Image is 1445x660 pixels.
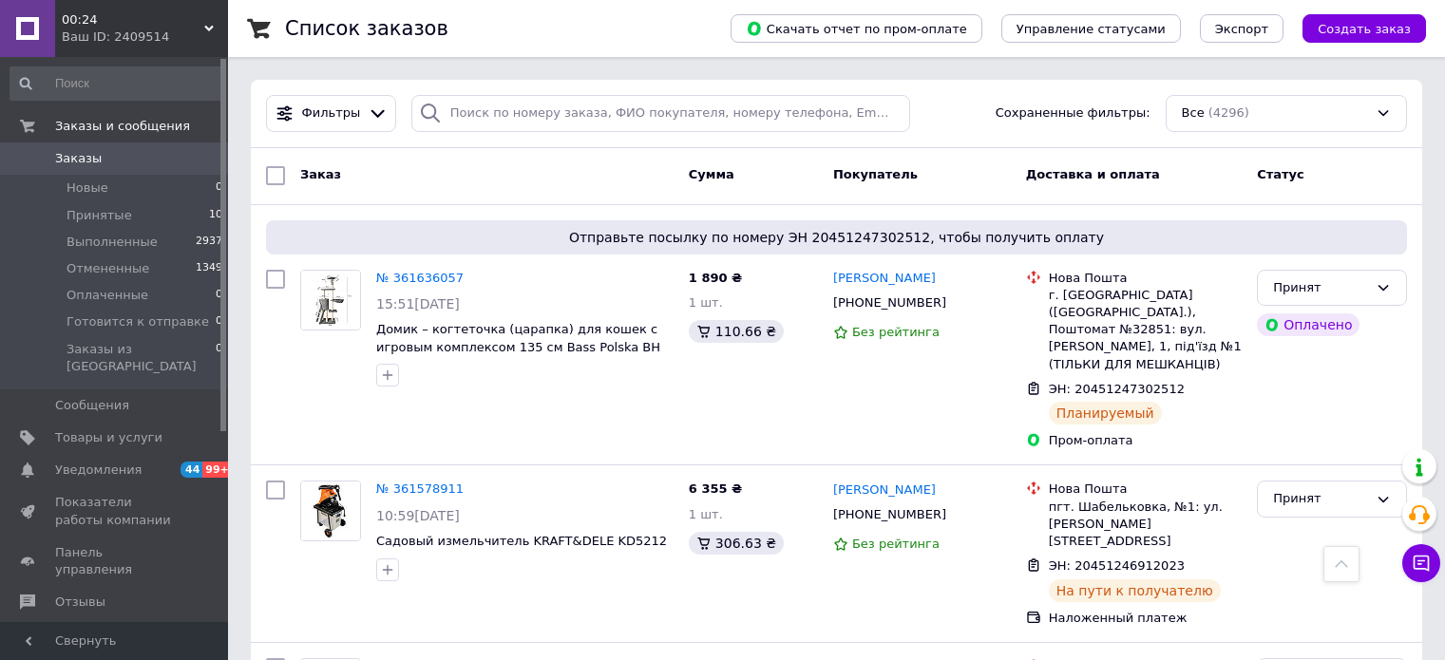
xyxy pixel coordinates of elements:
[1049,499,1242,551] div: пгт. Шабельковка, №1: ул. [PERSON_NAME][STREET_ADDRESS]
[1049,481,1242,498] div: Нова Пошта
[67,179,108,197] span: Новые
[833,481,936,500] a: [PERSON_NAME]
[216,179,222,197] span: 0
[1026,167,1160,181] span: Доставка и оплата
[1283,21,1426,35] a: Создать заказ
[55,544,176,578] span: Панель управления
[376,271,464,285] a: № 361636057
[689,167,734,181] span: Сумма
[55,150,102,167] span: Заказы
[1049,432,1242,449] div: Пром-оплата
[67,287,148,304] span: Оплаченные
[55,118,190,135] span: Заказы и сообщения
[1302,14,1426,43] button: Создать заказ
[1257,167,1304,181] span: Статус
[689,532,784,555] div: 306.63 ₴
[689,507,723,521] span: 1 шт.
[55,462,142,479] span: Уведомления
[833,295,946,310] span: [PHONE_NUMBER]
[274,228,1399,247] span: Отправьте посылку по номеру ЭН 20451247302512, чтобы получить оплату
[67,260,149,277] span: Отмененные
[1049,270,1242,287] div: Нова Пошта
[1208,105,1249,120] span: (4296)
[1049,558,1185,573] span: ЭН: 20451246912023
[181,462,202,478] span: 44
[67,207,132,224] span: Принятые
[689,295,723,310] span: 1 шт.
[55,494,176,528] span: Показатели работы компании
[376,508,460,523] span: 10:59[DATE]
[1215,22,1268,36] span: Экспорт
[209,207,222,224] span: 10
[689,481,742,496] span: 6 355 ₴
[376,322,660,371] a: Домик – когтеточка (царапка) для кошек с игровым комплексом 135 см Bass Polska BH 28611
[67,313,209,330] span: Готовится к отправке
[1273,278,1368,298] div: Принят
[1200,14,1283,43] button: Экспорт
[216,313,222,330] span: 0
[1049,402,1162,424] div: Планируемый
[67,341,216,375] span: Заказы из [GEOGRAPHIC_DATA]
[833,507,946,521] span: [PHONE_NUMBER]
[1049,287,1242,373] div: г. [GEOGRAPHIC_DATA] ([GEOGRAPHIC_DATA].), Поштомат №32851: вул. [PERSON_NAME], 1, під'їзд №1 (ТІ...
[1318,22,1411,36] span: Создать заказ
[62,28,228,46] div: Ваш ID: 2409514
[1402,544,1440,582] button: Чат с покупателем
[300,481,361,541] a: Фото товару
[376,534,667,548] a: Садовый измельчитель KRAFT&DELE KD5212
[301,271,360,330] img: Фото товару
[216,287,222,304] span: 0
[10,66,224,101] input: Поиск
[300,167,341,181] span: Заказ
[196,234,222,251] span: 2937
[1049,382,1185,396] span: ЭН: 20451247302512
[376,296,460,311] span: 15:51[DATE]
[689,271,742,285] span: 1 890 ₴
[302,104,361,123] span: Фильтры
[411,95,910,132] input: Поиск по номеру заказа, ФИО покупателя, номеру телефона, Email, номеру накладной
[376,481,464,496] a: № 361578911
[1049,579,1221,602] div: На пути к получателю
[55,397,129,414] span: Сообщения
[62,11,204,28] span: 00:24
[746,20,967,37] span: Скачать отчет по пром-оплате
[996,104,1150,123] span: Сохраненные фильтры:
[1182,104,1205,123] span: Все
[216,341,222,375] span: 0
[1049,610,1242,627] div: Наложенный платеж
[852,325,940,339] span: Без рейтинга
[55,429,162,446] span: Товары и услуги
[301,481,360,540] img: Фото товару
[731,14,982,43] button: Скачать отчет по пром-оплате
[1001,14,1181,43] button: Управление статусами
[67,234,158,251] span: Выполненные
[300,270,361,330] a: Фото товару
[852,537,940,551] span: Без рейтинга
[833,270,936,288] a: [PERSON_NAME]
[55,594,105,611] span: Отзывы
[1273,489,1368,509] div: Принят
[196,260,222,277] span: 1349
[285,17,448,40] h1: Список заказов
[689,320,784,343] div: 110.66 ₴
[833,167,918,181] span: Покупатель
[1017,22,1166,36] span: Управление статусами
[1257,313,1359,336] div: Оплачено
[202,462,234,478] span: 99+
